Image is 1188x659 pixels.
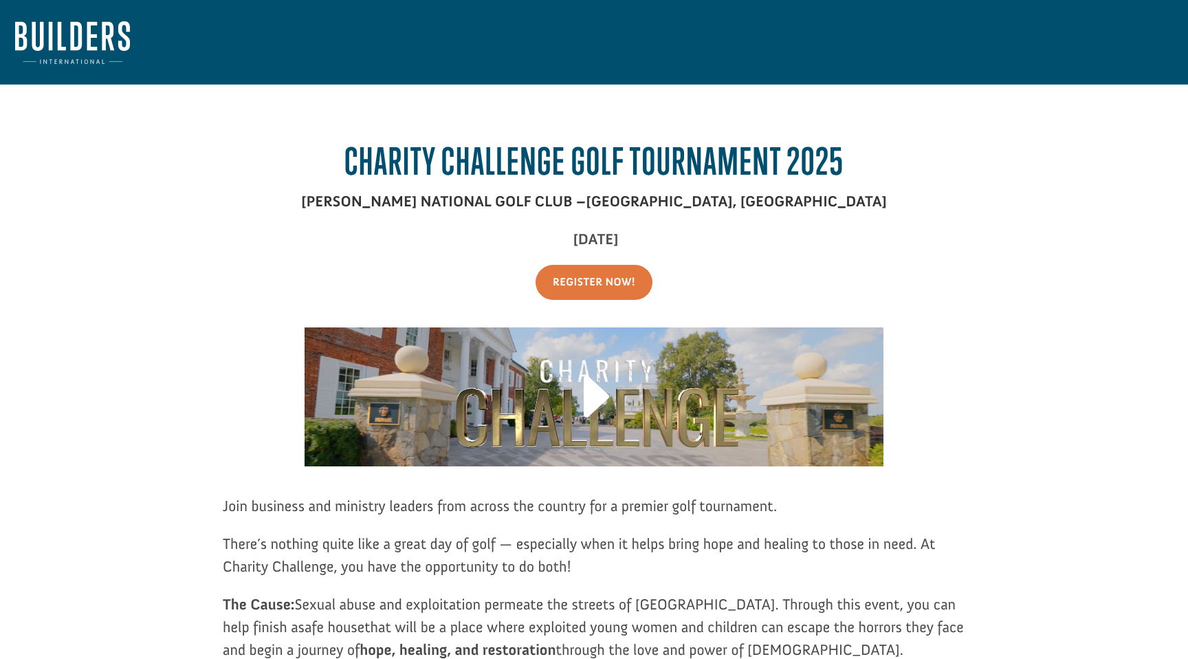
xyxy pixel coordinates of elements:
span: Sexual abuse and exploitation permeate the streets of [GEOGRAPHIC_DATA]. Through this event, you ... [223,595,956,636]
span: Join business and ministry leaders from across the country for a premier golf tournament. [223,497,777,515]
a: Register Now! [536,265,652,300]
span: through the love and power of [DEMOGRAPHIC_DATA]. [556,640,903,659]
h2: Charity Challenge Golf Tournament 2025 [223,140,965,190]
span: that will be a place where exploited young women and children can escape the horrors they face an... [223,618,964,659]
span: [PERSON_NAME] NATIONAL GOLF CLUB – [301,192,586,210]
span: There’s nothing quite like a great day of golf — especially when it helps bring hope and healing ... [223,534,935,576]
img: Builders International [15,21,130,64]
b: hope, healing, and restoration [360,640,555,659]
b: [DATE] [573,230,618,248]
b: The Cause: [223,595,294,614]
span: [GEOGRAPHIC_DATA], [GEOGRAPHIC_DATA] [586,192,887,210]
